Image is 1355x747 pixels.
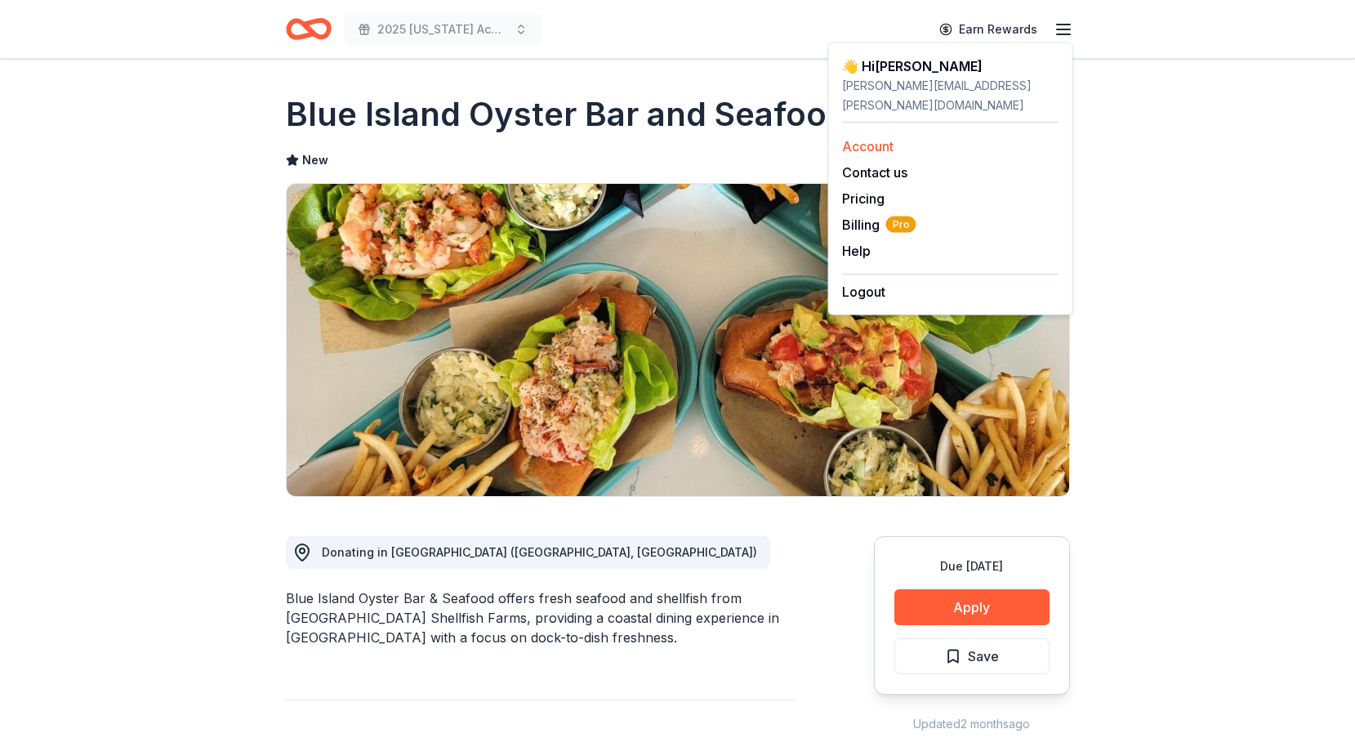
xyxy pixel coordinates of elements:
[377,20,508,39] span: 2025 [US_STATE] Academy of [MEDICAL_DATA] Convention
[842,56,1059,76] div: 👋 Hi [PERSON_NAME]
[842,163,907,182] button: Contact us
[968,646,999,667] span: Save
[894,638,1050,674] button: Save
[345,13,541,46] button: 2025 [US_STATE] Academy of [MEDICAL_DATA] Convention
[286,92,847,137] h1: Blue Island Oyster Bar and Seafood
[894,557,1050,576] div: Due [DATE]
[286,10,332,48] a: Home
[842,76,1059,115] div: [PERSON_NAME][EMAIL_ADDRESS][PERSON_NAME][DOMAIN_NAME]
[894,589,1050,625] button: Apply
[842,241,871,261] button: Help
[322,545,757,559] span: Donating in [GEOGRAPHIC_DATA] ([GEOGRAPHIC_DATA], [GEOGRAPHIC_DATA])
[287,184,1069,496] img: Image for Blue Island Oyster Bar and Seafood
[842,282,885,302] button: Logout
[286,588,796,647] div: Blue Island Oyster Bar & Seafood offers fresh seafood and shellfish from [GEOGRAPHIC_DATA] Shellf...
[842,215,916,235] span: Billing
[842,215,916,235] button: BillingPro
[874,714,1070,734] div: Updated 2 months ago
[302,150,328,170] span: New
[886,217,916,233] span: Pro
[842,190,885,207] a: Pricing
[929,15,1047,44] a: Earn Rewards
[842,138,894,154] a: Account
